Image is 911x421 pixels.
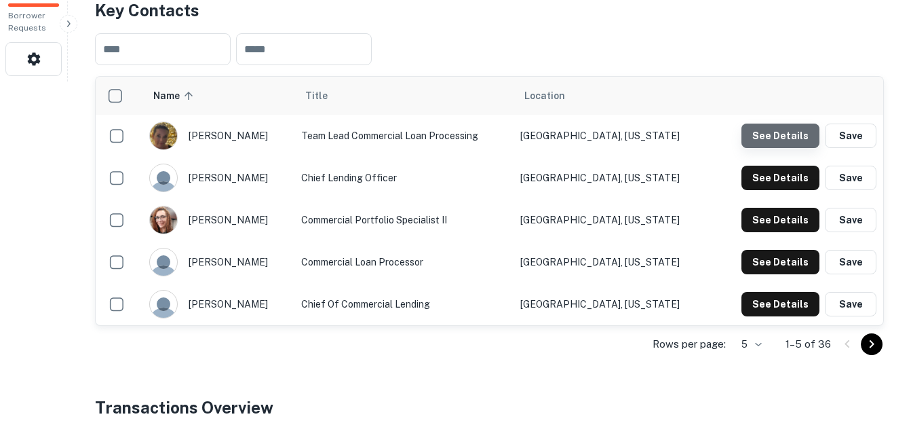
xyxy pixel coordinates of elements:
[513,199,712,241] td: [GEOGRAPHIC_DATA], [US_STATE]
[305,88,345,104] span: Title
[843,312,911,378] iframe: Chat Widget
[513,241,712,283] td: [GEOGRAPHIC_DATA], [US_STATE]
[150,249,177,276] img: 9c8pery4andzj6ohjkjp54ma2
[294,77,513,115] th: Title
[825,208,876,232] button: Save
[8,11,46,33] span: Borrower Requests
[825,124,876,148] button: Save
[825,250,876,274] button: Save
[294,241,513,283] td: Commercial Loan Processor
[741,166,819,190] button: See Details
[149,122,288,150] div: [PERSON_NAME]
[741,250,819,274] button: See Details
[96,77,883,325] div: scrollable content
[741,208,819,232] button: See Details
[150,206,177,234] img: 1690807494359
[149,290,288,318] div: [PERSON_NAME]
[142,77,294,115] th: Name
[825,166,876,190] button: Save
[513,115,712,157] td: [GEOGRAPHIC_DATA], [US_STATE]
[150,122,177,149] img: 1673143890865
[653,336,726,352] p: Rows per page:
[294,115,513,157] td: Team Lead Commercial Loan Processing
[95,395,273,420] h4: Transactions Overview
[149,164,288,192] div: [PERSON_NAME]
[524,88,565,104] span: Location
[786,336,831,352] p: 1–5 of 36
[741,292,819,316] button: See Details
[741,124,819,148] button: See Details
[513,77,712,115] th: Location
[153,88,197,104] span: Name
[731,335,764,354] div: 5
[294,157,513,199] td: Chief Lending Officer
[825,292,876,316] button: Save
[294,283,513,325] td: Chief of Commercial Lending
[513,157,712,199] td: [GEOGRAPHIC_DATA], [US_STATE]
[150,164,177,191] img: 9c8pery4andzj6ohjkjp54ma2
[294,199,513,241] td: Commercial Portfolio Specialist II
[513,283,712,325] td: [GEOGRAPHIC_DATA], [US_STATE]
[149,248,288,276] div: [PERSON_NAME]
[150,291,177,318] img: 9c8pery4andzj6ohjkjp54ma2
[149,206,288,234] div: [PERSON_NAME]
